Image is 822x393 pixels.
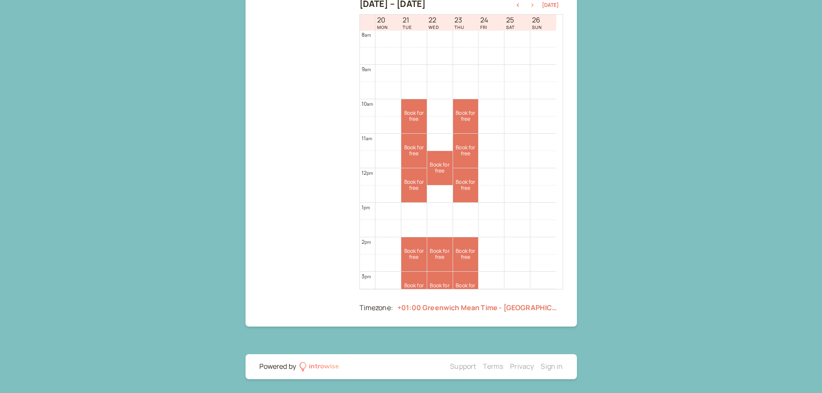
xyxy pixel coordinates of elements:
a: October 26, 2025 [530,15,544,30]
a: October 24, 2025 [479,15,490,30]
span: WED [428,25,439,30]
span: Book for free [401,110,427,123]
div: 3 [362,272,371,280]
span: Book for free [401,179,427,192]
div: 9 [362,65,371,73]
span: 20 [377,16,388,24]
span: Book for free [453,110,479,123]
span: am [365,32,371,38]
button: [DATE] [542,2,559,8]
span: Book for free [427,248,453,261]
a: October 22, 2025 [427,15,441,30]
div: 10 [362,100,373,108]
span: pm [365,239,371,245]
span: Book for free [401,248,427,261]
a: October 25, 2025 [504,15,517,30]
span: pm [365,274,371,280]
span: 25 [506,16,515,24]
a: Terms [483,362,503,371]
span: am [367,101,373,107]
span: pm [364,204,370,211]
a: Sign in [541,362,563,371]
div: 8 [362,31,371,39]
div: Timezone: [359,302,393,314]
span: Book for free [427,162,453,174]
span: Book for free [453,283,479,295]
div: Powered by [259,361,296,372]
span: 26 [532,16,542,24]
span: 23 [454,16,464,24]
span: am [366,135,372,141]
div: 11 [362,134,372,142]
span: 24 [480,16,488,24]
div: 1 [362,203,370,211]
span: Book for free [401,145,427,157]
a: October 21, 2025 [401,15,414,30]
span: Book for free [453,145,479,157]
span: FRI [480,25,488,30]
div: introwise [309,361,339,372]
a: Privacy [510,362,534,371]
span: Book for free [453,248,479,261]
span: SAT [506,25,515,30]
span: Book for free [427,283,453,295]
a: introwise [299,361,340,372]
span: Book for free [453,179,479,192]
span: 22 [428,16,439,24]
span: Book for free [401,283,427,295]
span: MON [377,25,388,30]
div: 2 [362,238,371,246]
span: SUN [532,25,542,30]
span: TUE [403,25,412,30]
span: 21 [403,16,412,24]
a: October 23, 2025 [453,15,466,30]
span: am [365,66,371,72]
span: pm [367,170,373,176]
div: 12 [362,169,373,177]
span: THU [454,25,464,30]
a: Support [450,362,476,371]
a: October 20, 2025 [375,15,390,30]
